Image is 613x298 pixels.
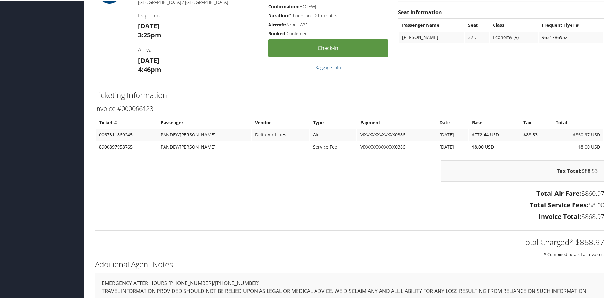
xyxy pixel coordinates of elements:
[357,141,436,152] td: VIXXXXXXXXXXXX0386
[268,30,388,36] h5: Confirmed
[441,160,604,181] div: $88.53
[399,31,464,43] td: [PERSON_NAME]
[95,188,604,197] h3: $860.97
[252,128,309,140] td: Delta Air Lines
[536,188,581,197] strong: Total Air Fare:
[552,116,603,128] th: Total
[465,31,489,43] td: 37D
[310,116,356,128] th: Type
[157,116,251,128] th: Passenger
[539,19,603,30] th: Frequent Flyer #
[95,236,604,247] h2: Total Charged* $868.97
[357,128,436,140] td: VIXXXXXXXXXXXX0386
[96,141,157,152] td: 8900897958765
[310,128,356,140] td: Air
[520,116,552,128] th: Tax
[469,128,520,140] td: $772.44 USD
[539,212,581,220] strong: Invoice Total:
[436,116,468,128] th: Date
[268,39,388,56] a: Check-in
[398,8,442,15] strong: Seat Information
[310,141,356,152] td: Service Fee
[95,89,604,100] h2: Ticketing Information
[268,12,388,18] h5: 2 hours and 21 minutes
[252,116,309,128] th: Vendor
[268,21,286,27] strong: Aircraft:
[96,116,157,128] th: Ticket #
[268,12,289,18] strong: Duration:
[552,141,603,152] td: $8.00 USD
[95,104,604,113] h3: Invoice #000066123
[469,116,520,128] th: Base
[138,45,258,53] h4: Arrival
[436,141,468,152] td: [DATE]
[557,167,582,174] strong: Tax Total:
[520,128,552,140] td: $88.53
[465,19,489,30] th: Seat
[268,3,299,9] strong: Confirmation:
[315,64,341,70] a: Baggage Info
[399,19,464,30] th: Passenger Name
[95,200,604,209] h3: $8.00
[490,19,538,30] th: Class
[357,116,436,128] th: Payment
[539,31,603,43] td: 9631786952
[552,128,603,140] td: $860.97 USD
[138,55,159,64] strong: [DATE]
[138,30,161,39] strong: 3:25pm
[95,212,604,221] h3: $868.97
[138,11,258,18] h4: Departure
[436,128,468,140] td: [DATE]
[95,258,604,269] h2: Additional Agent Notes
[96,128,157,140] td: 0067311869245
[544,251,604,257] small: * Combined total of all invoices.
[268,21,388,27] h5: Airbus A321
[469,141,520,152] td: $8.00 USD
[157,128,251,140] td: PANDEY/[PERSON_NAME]
[490,31,538,43] td: Economy (V)
[157,141,251,152] td: PANDEY/[PERSON_NAME]
[268,30,287,36] strong: Booked:
[530,200,589,209] strong: Total Service Fees:
[138,65,161,73] strong: 4:46pm
[268,3,388,9] h5: HOTEWJ
[102,286,598,295] p: TRAVEL INFORMATION PROVIDED SHOULD NOT BE RELIED UPON AS LEGAL OR MEDICAL ADVICE. WE DISCLAIM ANY...
[138,21,159,30] strong: [DATE]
